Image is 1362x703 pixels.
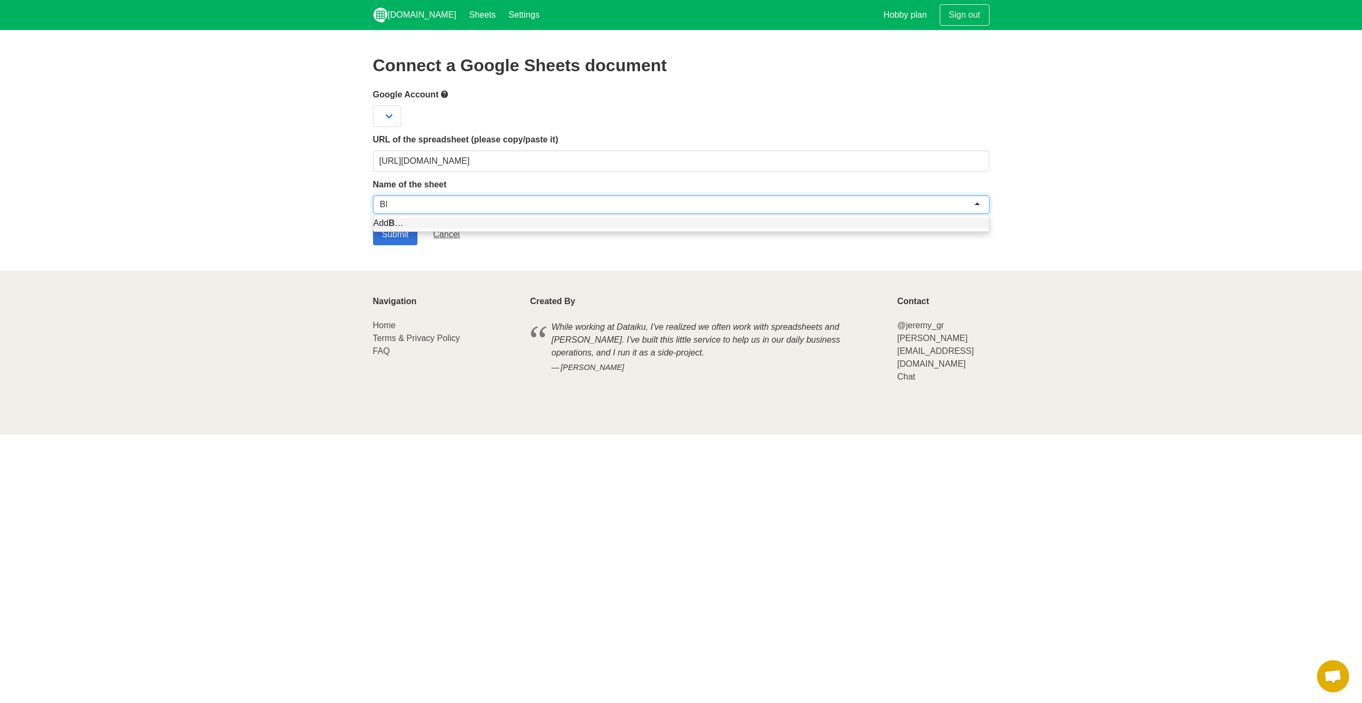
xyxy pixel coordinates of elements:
a: [PERSON_NAME][EMAIL_ADDRESS][DOMAIN_NAME] [897,334,973,368]
input: Submit [373,224,418,245]
label: Name of the sheet [373,178,990,191]
p: Navigation [373,297,518,306]
input: Should start with https://docs.google.com/spreadsheets/d/ [373,150,990,172]
label: URL of the spreadsheet (please copy/paste it) [373,133,990,146]
strong: B [389,218,395,228]
a: Open chat [1317,660,1349,692]
a: Home [373,321,396,330]
a: Sign out [940,4,990,26]
p: Contact [897,297,989,306]
a: Cancel [424,224,469,245]
cite: [PERSON_NAME] [552,362,863,374]
h2: Connect a Google Sheets document [373,56,990,75]
a: @jeremy_gr [897,321,943,330]
p: Created By [530,297,885,306]
div: Add … [374,218,989,229]
a: FAQ [373,346,390,356]
a: Chat [897,372,915,381]
a: Terms & Privacy Policy [373,334,460,343]
blockquote: While working at Dataiku, I've realized we often work with spreadsheets and [PERSON_NAME]. I've b... [530,319,885,375]
img: logo_v2_white.png [373,7,388,22]
label: Google Account [373,88,990,101]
